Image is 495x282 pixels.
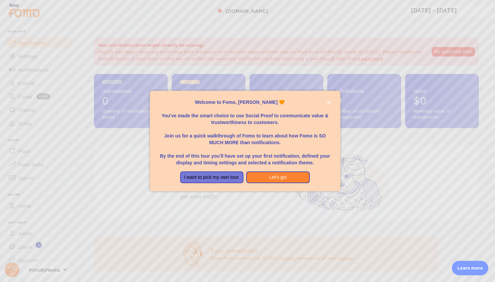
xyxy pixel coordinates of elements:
button: Let's go! [246,171,310,184]
div: Welcome to Fomo, Asswinisha Luckett 🧡You&amp;#39;ve made the smart choice to use Social Proof to ... [150,91,340,192]
p: By the end of this tour you'll have set up your first notification, defined your display and timi... [158,146,332,166]
button: close, [325,99,332,106]
div: Learn more [452,261,488,275]
p: Learn more [457,265,483,271]
p: Join us for a quick walkthrough of Fomo to learn about how Fomo is SO MUCH MORE than notifications. [158,126,332,146]
p: Welcome to Fomo, [PERSON_NAME] 🧡 [158,99,332,106]
button: I want to pick my own tour. [180,171,244,184]
p: You've made the smart choice to use Social Proof to communicate value & trustworthiness to custom... [158,106,332,126]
